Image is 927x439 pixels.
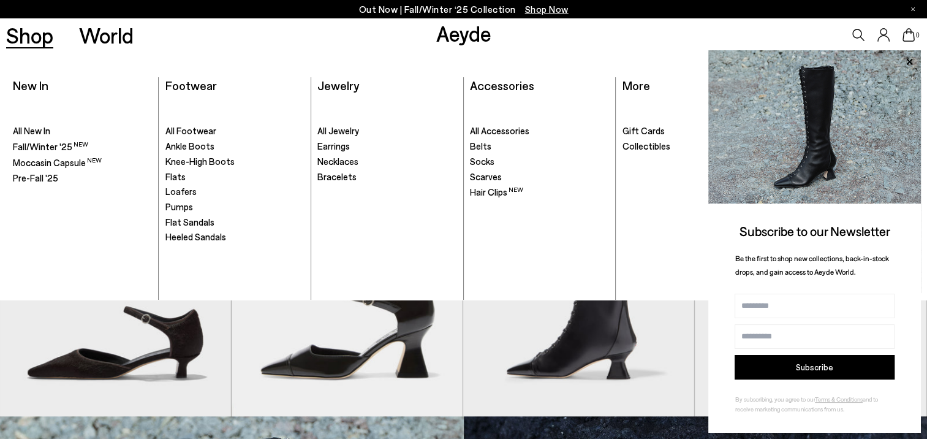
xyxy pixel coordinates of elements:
[13,156,152,169] a: Moccasin Capsule
[13,140,152,153] a: Fall/Winter '25
[902,28,915,42] a: 0
[735,254,889,277] span: Be the first to shop new collections, back-in-stock drops, and gain access to Aeyde World.
[525,4,569,15] span: Navigate to /collections/new-in
[165,156,305,168] a: Knee-High Boots
[165,186,305,198] a: Loafers
[165,171,305,183] a: Flats
[622,140,762,153] a: Collectibles
[470,171,609,183] a: Scarves
[359,2,569,17] p: Out Now | Fall/Winter ‘25 Collection
[915,32,921,39] span: 0
[735,355,895,380] button: Subscribe
[317,140,456,153] a: Earrings
[470,186,609,199] a: Hair Clips
[735,395,815,403] span: By subscribing, you agree to our
[470,140,609,153] a: Belts
[317,78,359,93] a: Jewelry
[165,140,305,153] a: Ankle Boots
[13,172,152,185] a: Pre-Fall '25
[470,125,529,136] span: All Accessories
[470,156,609,168] a: Socks
[165,201,193,212] span: Pumps
[165,156,235,167] span: Knee-High Boots
[470,78,534,93] a: Accessories
[622,140,670,151] span: Collectibles
[317,140,350,151] span: Earrings
[165,125,305,137] a: All Footwear
[317,171,357,182] span: Bracelets
[165,216,305,229] a: Flat Sandals
[13,78,48,93] a: New In
[165,186,197,197] span: Loafers
[165,231,305,243] a: Heeled Sandals
[622,78,650,93] a: More
[165,140,214,151] span: Ankle Boots
[470,171,502,182] span: Scarves
[165,231,226,242] span: Heeled Sandals
[13,125,50,136] span: All New In
[6,25,53,46] a: Shop
[470,125,609,137] a: All Accessories
[317,125,359,136] span: All Jewelry
[165,201,305,213] a: Pumps
[470,140,491,151] span: Belts
[13,172,58,183] span: Pre-Fall '25
[740,223,890,239] span: Subscribe to our Newsletter
[317,125,456,137] a: All Jewelry
[165,216,214,227] span: Flat Sandals
[79,25,134,46] a: World
[13,157,102,168] span: Moccasin Capsule
[13,141,88,152] span: Fall/Winter '25
[470,156,494,167] span: Socks
[165,78,217,93] a: Footwear
[436,20,491,46] a: Aeyde
[708,50,921,204] img: 2a6287a1333c9a56320fd6e7b3c4a9a9.jpg
[470,186,523,197] span: Hair Clips
[622,125,762,137] a: Gift Cards
[317,156,456,168] a: Necklaces
[13,125,152,137] a: All New In
[317,171,456,183] a: Bracelets
[622,125,665,136] span: Gift Cards
[165,125,216,136] span: All Footwear
[317,156,358,167] span: Necklaces
[815,395,863,403] a: Terms & Conditions
[165,171,186,182] span: Flats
